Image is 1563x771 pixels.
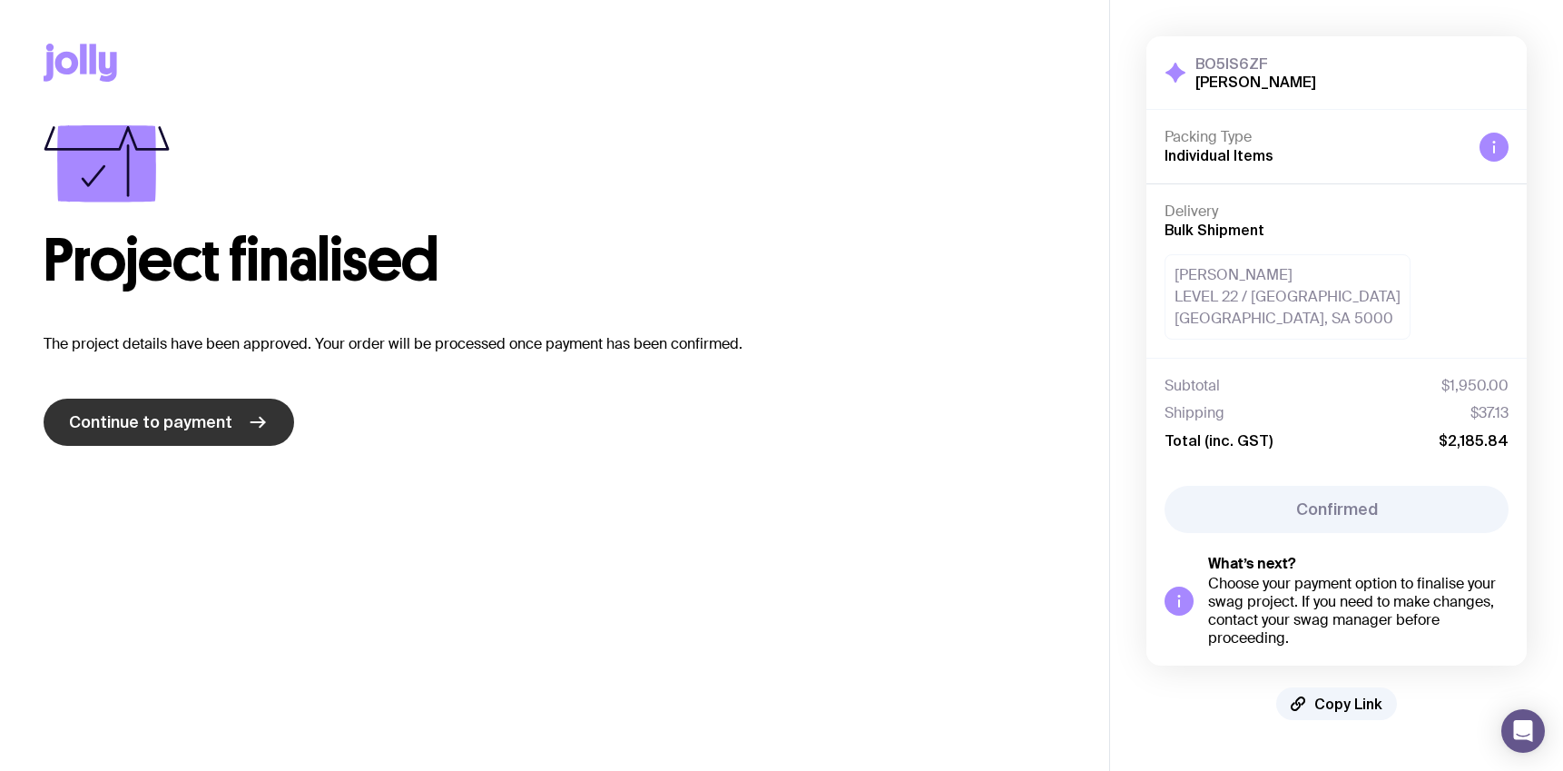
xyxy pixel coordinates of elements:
span: $2,185.84 [1439,431,1509,450]
span: $1,950.00 [1441,377,1509,395]
button: Copy Link [1276,687,1397,720]
span: Subtotal [1165,377,1220,395]
span: $37.13 [1470,404,1509,422]
p: The project details have been approved. Your order will be processed once payment has been confir... [44,333,1066,355]
div: Choose your payment option to finalise your swag project. If you need to make changes, contact yo... [1208,575,1509,647]
h4: Packing Type [1165,128,1465,146]
span: Shipping [1165,404,1224,422]
button: Confirmed [1165,486,1509,533]
span: Copy Link [1314,695,1382,713]
a: Continue to payment [44,399,294,446]
h5: What’s next? [1208,555,1509,573]
div: Open Intercom Messenger [1501,709,1545,753]
span: Bulk Shipment [1165,222,1264,238]
span: Individual Items [1165,147,1273,163]
span: Total (inc. GST) [1165,431,1273,450]
h4: Delivery [1165,203,1509,221]
h1: Project finalised [44,232,1066,290]
h3: BO5IS6ZF [1195,54,1316,73]
span: Continue to payment [69,411,232,433]
div: [PERSON_NAME] LEVEL 22 / [GEOGRAPHIC_DATA] [GEOGRAPHIC_DATA], SA 5000 [1165,254,1411,340]
h2: [PERSON_NAME] [1195,73,1316,91]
